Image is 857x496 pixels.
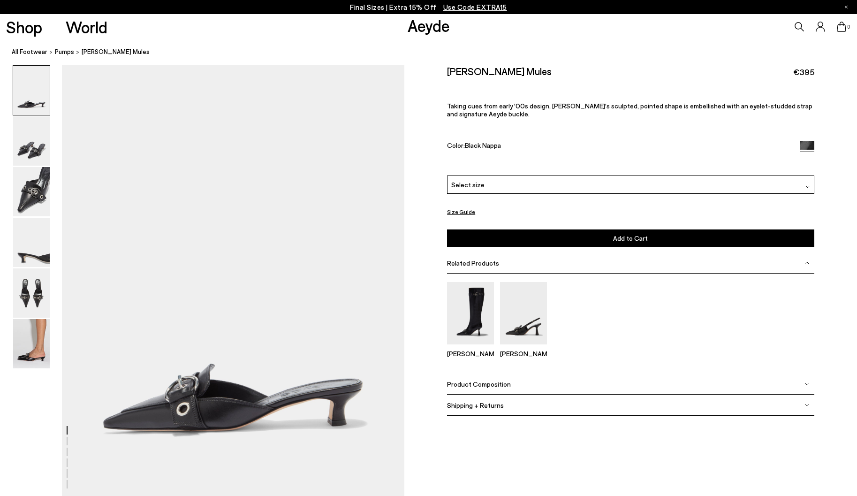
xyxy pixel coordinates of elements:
span: €395 [793,66,814,78]
button: Size Guide [447,206,475,218]
img: Vivian Eyelet High Boots [447,282,494,344]
a: Shop [6,19,42,35]
span: 0 [846,24,851,30]
p: [PERSON_NAME] [447,350,494,358]
img: svg%3E [805,184,810,189]
a: Vivian Eyelet High Boots [PERSON_NAME] [447,338,494,358]
div: Color: [447,141,788,152]
img: svg%3E [804,382,809,386]
img: Danielle Eyelet Mules - Image 1 [13,66,50,115]
img: svg%3E [804,260,809,265]
img: Danielle Eyelet Mules - Image 6 [13,319,50,368]
a: World [66,19,107,35]
span: Product Composition [447,380,511,388]
span: [PERSON_NAME] Mules [82,47,150,57]
img: Danielle Eyelet Mules - Image 4 [13,218,50,267]
a: Tara Eyelet Pumps [PERSON_NAME] [500,338,547,358]
img: Danielle Eyelet Mules - Image 3 [13,167,50,216]
a: 0 [837,22,846,32]
p: Final Sizes | Extra 15% Off [350,1,507,13]
button: Add to Cart [447,229,814,247]
img: Danielle Eyelet Mules - Image 2 [13,116,50,166]
a: Aeyde [408,15,450,35]
p: [PERSON_NAME] [500,350,547,358]
img: svg%3E [804,403,809,407]
span: Navigate to /collections/ss25-final-sizes [443,3,507,11]
img: Tara Eyelet Pumps [500,282,547,344]
img: Danielle Eyelet Mules - Image 5 [13,268,50,318]
a: Pumps [55,47,74,57]
span: Add to Cart [613,234,648,242]
span: Black Nappa [465,141,501,149]
p: Taking cues from early '00s design, [PERSON_NAME]'s sculpted, pointed shape is embellished with a... [447,102,814,118]
span: Shipping + Returns [447,401,504,409]
nav: breadcrumb [12,39,857,65]
a: All Footwear [12,47,47,57]
span: Pumps [55,48,74,55]
h2: [PERSON_NAME] Mules [447,65,552,77]
span: Select size [451,180,485,190]
span: Related Products [447,259,499,267]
